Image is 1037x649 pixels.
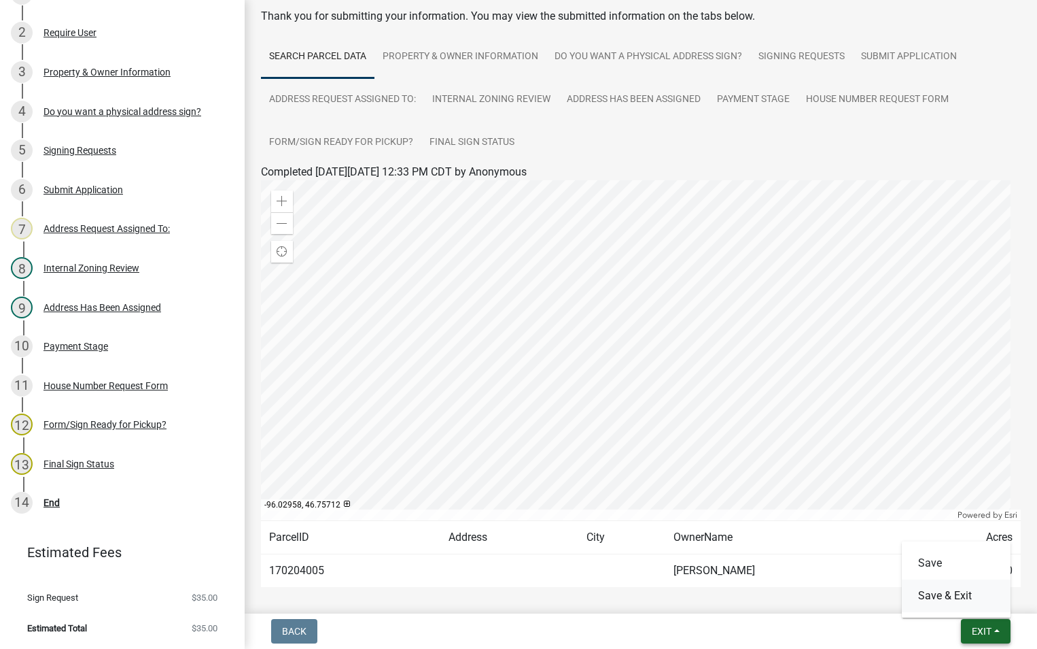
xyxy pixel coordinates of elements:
div: Find my location [271,241,293,263]
a: Submit Application [853,35,965,79]
a: Address Has Been Assigned [559,78,709,122]
div: 2 [11,22,33,44]
div: Internal Zoning Review [43,263,139,273]
a: Do you want a physical address sign? [546,35,750,79]
div: 13 [11,453,33,475]
div: 10 [11,335,33,357]
div: Payment Stage [43,342,108,351]
div: Exit [902,542,1010,618]
a: House Number Request Form [798,78,957,122]
span: Completed [DATE][DATE] 12:33 PM CDT by Anonymous [261,165,527,178]
div: 7 [11,218,33,239]
div: 14 [11,492,33,514]
a: Signing Requests [750,35,853,79]
a: Property & Owner Information [374,35,546,79]
span: Back [282,626,306,637]
div: 9 [11,297,33,318]
td: ParcelID [261,521,440,554]
td: 170204005 [261,554,440,588]
div: 8 [11,257,33,279]
div: Require User [43,28,96,37]
a: Esri [1004,510,1017,520]
div: 12 [11,414,33,435]
td: Address [440,521,579,554]
button: Back [271,619,317,644]
td: City [578,521,665,554]
div: House Number Request Form [43,381,168,390]
div: 3 [11,61,33,83]
td: OwnerName [665,521,911,554]
td: [PERSON_NAME] [665,554,911,588]
a: Search Parcel Data [261,35,374,79]
a: Estimated Fees [11,539,223,566]
a: Address Request Assigned To: [261,78,424,122]
span: Exit [972,626,991,637]
button: Exit [961,619,1010,644]
div: 5 [11,139,33,161]
div: Final Sign Status [43,459,114,469]
div: 4 [11,101,33,122]
div: Powered by [954,510,1021,520]
button: Save & Exit [902,580,1010,612]
a: Form/Sign Ready for Pickup? [261,121,421,165]
div: Address Has Been Assigned [43,303,161,312]
div: Thank you for submitting your information. You may view the submitted information on the tabs below. [261,8,1021,24]
div: Zoom out [271,212,293,234]
span: $35.00 [192,593,217,602]
a: Payment Stage [709,78,798,122]
span: $35.00 [192,624,217,633]
div: 11 [11,375,33,397]
td: Acres [911,521,1021,554]
div: Property & Owner Information [43,67,171,77]
span: Sign Request [27,593,78,602]
div: Form/Sign Ready for Pickup? [43,420,166,429]
div: Do you want a physical address sign? [43,107,201,116]
span: Estimated Total [27,624,87,633]
div: End [43,498,60,507]
div: Address Request Assigned To: [43,224,170,233]
a: Final Sign Status [421,121,523,165]
div: Zoom in [271,190,293,212]
div: Submit Application [43,185,123,195]
div: 6 [11,179,33,201]
div: Signing Requests [43,146,116,155]
button: Save [902,547,1010,580]
a: Internal Zoning Review [424,78,559,122]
